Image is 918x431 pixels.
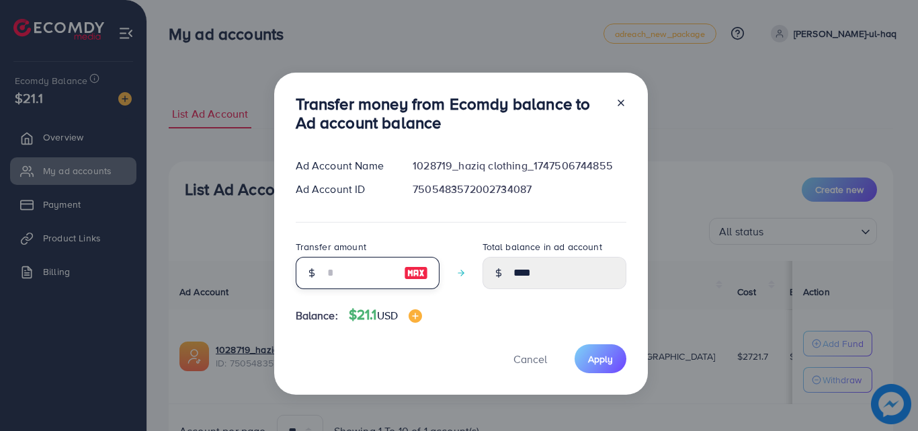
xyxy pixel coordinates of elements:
[285,182,403,197] div: Ad Account ID
[513,352,547,366] span: Cancel
[296,240,366,253] label: Transfer amount
[296,308,338,323] span: Balance:
[377,308,398,323] span: USD
[349,307,422,323] h4: $21.1
[483,240,602,253] label: Total balance in ad account
[409,309,422,323] img: image
[296,94,605,133] h3: Transfer money from Ecomdy balance to Ad account balance
[497,344,564,373] button: Cancel
[285,158,403,173] div: Ad Account Name
[588,352,613,366] span: Apply
[575,344,626,373] button: Apply
[402,158,636,173] div: 1028719_haziq clothing_1747506744855
[402,182,636,197] div: 7505483572002734087
[404,265,428,281] img: image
